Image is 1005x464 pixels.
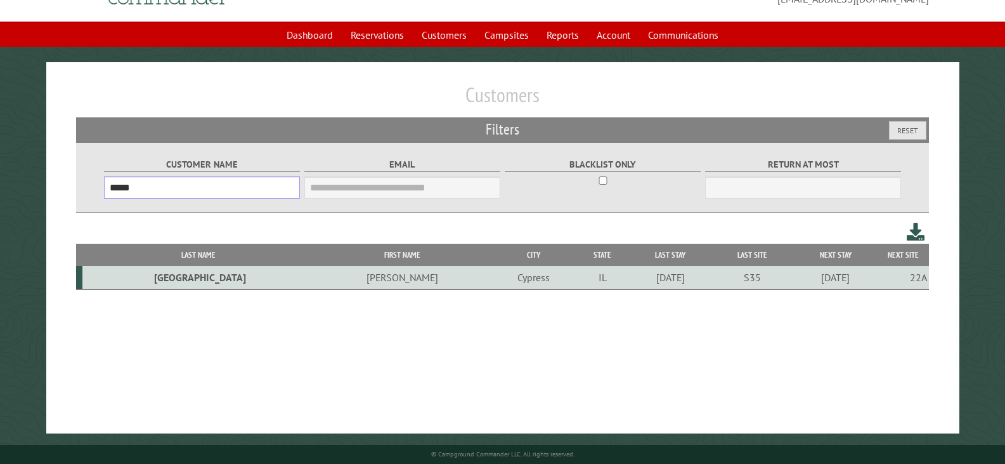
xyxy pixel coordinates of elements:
a: Dashboard [279,23,340,47]
a: Reports [539,23,587,47]
a: Account [589,23,638,47]
a: Download this customer list (.csv) [907,220,925,244]
small: © Campground Commander LLC. All rights reserved. [431,450,574,458]
td: 22A [878,266,929,289]
a: Campsites [477,23,536,47]
th: Next Stay [793,244,878,266]
th: First Name [314,244,491,266]
th: Last Name [82,244,314,266]
h2: Filters [76,117,929,142]
td: IL [576,266,629,289]
th: State [576,244,629,266]
a: Customers [414,23,474,47]
label: Blacklist only [505,157,701,172]
label: Return at most [705,157,902,172]
label: Email [304,157,501,172]
a: Communications [640,23,726,47]
td: [PERSON_NAME] [314,266,491,289]
th: Next Site [878,244,929,266]
button: Reset [889,121,926,140]
label: Customer Name [104,157,301,172]
div: [DATE] [631,271,710,284]
h1: Customers [76,83,929,117]
th: Last Site [711,244,793,266]
td: S35 [711,266,793,289]
td: Cypress [491,266,576,289]
td: [GEOGRAPHIC_DATA] [82,266,314,289]
a: Reservations [343,23,412,47]
th: City [491,244,576,266]
div: [DATE] [794,271,876,284]
th: Last Stay [629,244,711,266]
